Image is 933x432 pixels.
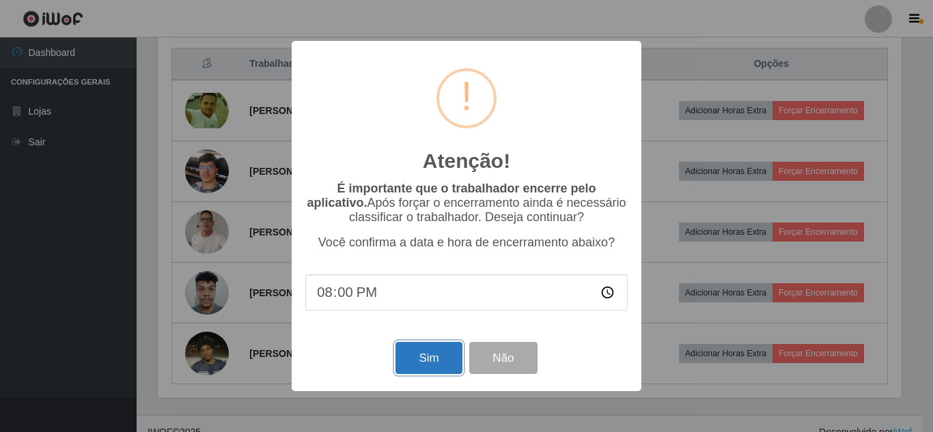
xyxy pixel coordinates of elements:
[423,149,510,173] h2: Atenção!
[395,342,462,374] button: Sim
[307,182,596,210] b: É importante que o trabalhador encerre pelo aplicativo.
[469,342,537,374] button: Não
[305,235,628,250] p: Você confirma a data e hora de encerramento abaixo?
[305,182,628,225] p: Após forçar o encerramento ainda é necessário classificar o trabalhador. Deseja continuar?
